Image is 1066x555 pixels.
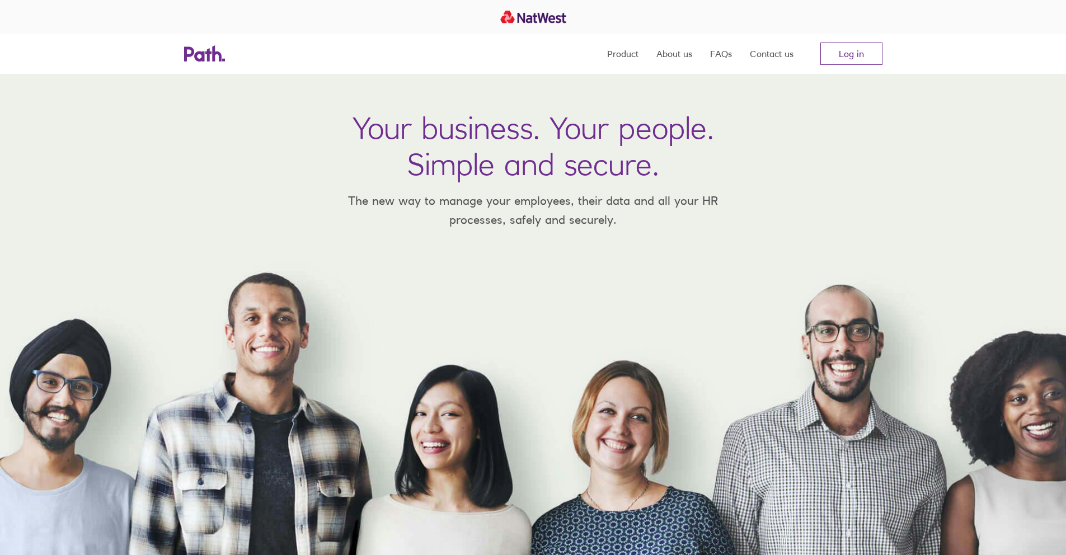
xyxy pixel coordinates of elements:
h1: Your business. Your people. Simple and secure. [353,110,714,182]
p: The new way to manage your employees, their data and all your HR processes, safely and securely. [332,191,735,229]
a: Contact us [750,34,793,74]
a: Product [607,34,638,74]
a: FAQs [710,34,732,74]
a: Log in [820,43,882,65]
a: About us [656,34,692,74]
